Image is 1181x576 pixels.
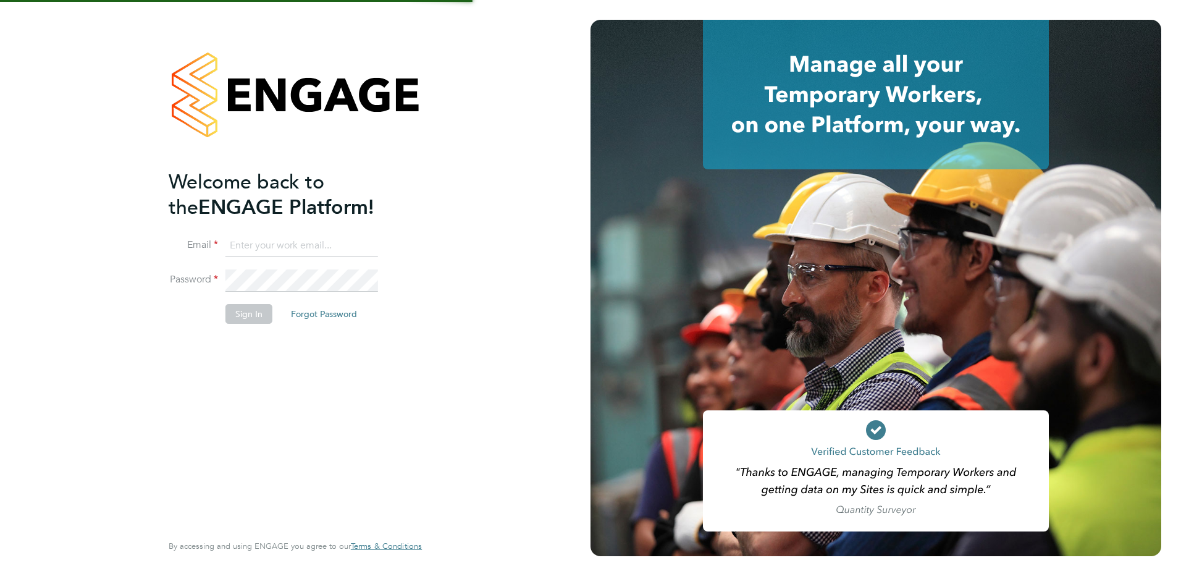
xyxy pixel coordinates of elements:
[169,273,218,286] label: Password
[169,169,410,220] h2: ENGAGE Platform!
[169,239,218,252] label: Email
[351,541,422,551] a: Terms & Conditions
[169,541,422,551] span: By accessing and using ENGAGE you agree to our
[225,304,272,324] button: Sign In
[225,235,378,257] input: Enter your work email...
[281,304,367,324] button: Forgot Password
[169,170,324,219] span: Welcome back to the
